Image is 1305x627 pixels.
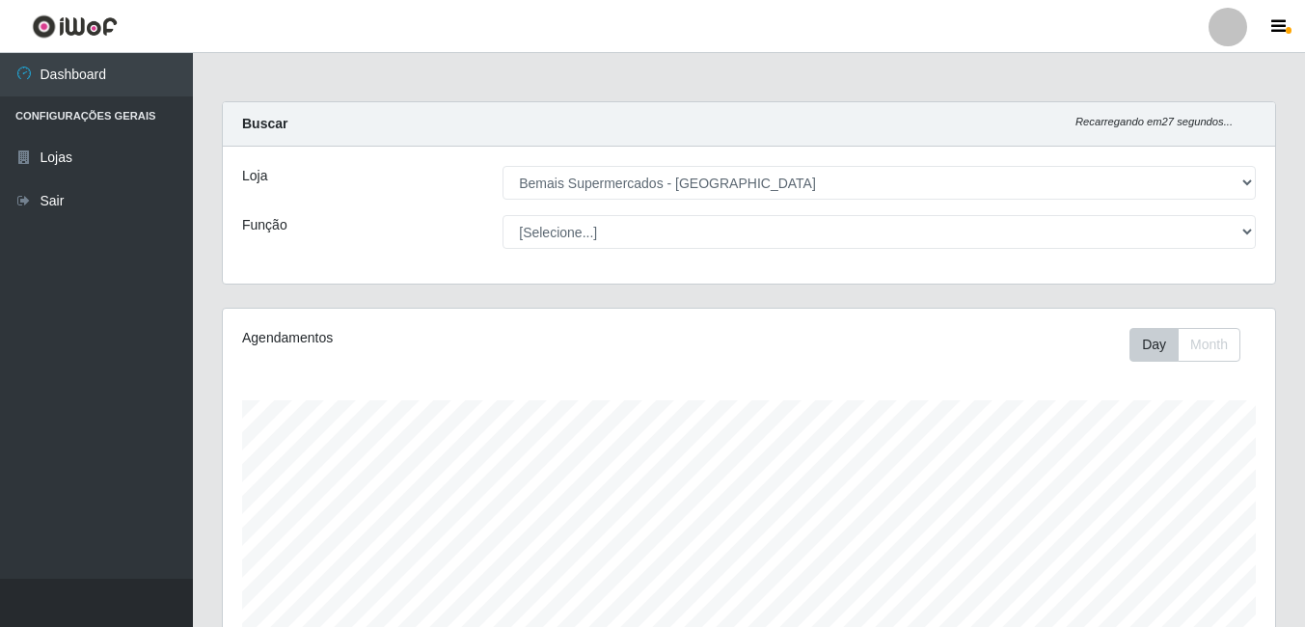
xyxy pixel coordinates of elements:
[32,14,118,39] img: CoreUI Logo
[1129,328,1256,362] div: Toolbar with button groups
[1075,116,1233,127] i: Recarregando em 27 segundos...
[1178,328,1240,362] button: Month
[242,166,267,186] label: Loja
[242,116,287,131] strong: Buscar
[1129,328,1240,362] div: First group
[242,215,287,235] label: Função
[242,328,647,348] div: Agendamentos
[1129,328,1179,362] button: Day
